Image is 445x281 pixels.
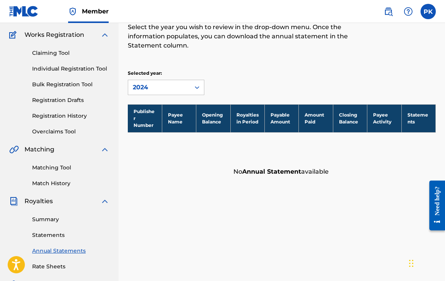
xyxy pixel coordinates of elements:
img: Matching [9,145,19,154]
th: Royalties in Period [230,104,264,132]
p: Select the year you wish to review in the drop-down menu. Once the information populates, you can... [128,23,365,50]
th: Amount Paid [299,104,333,132]
img: MLC Logo [9,6,39,17]
a: Registration History [32,112,109,120]
img: search [384,7,393,16]
div: 2024 [133,83,186,92]
div: User Menu [421,4,436,19]
span: Matching [24,145,54,154]
img: Works Registration [9,30,19,39]
div: No available [230,163,436,180]
a: Registration Drafts [32,96,109,104]
th: Publisher Number [128,104,162,132]
a: Public Search [381,4,396,19]
th: Payee Activity [367,104,401,132]
th: Statements [401,104,436,132]
a: Overclaims Tool [32,128,109,136]
a: Rate Sheets [32,263,109,271]
iframe: Resource Center [424,174,445,237]
strong: Annual Statement [242,168,301,175]
img: Royalties [9,197,18,206]
a: Matching Tool [32,164,109,172]
a: Individual Registration Tool [32,65,109,73]
span: Member [82,7,109,16]
img: help [404,7,413,16]
a: Bulk Registration Tool [32,81,109,89]
div: Widget de chat [407,244,445,281]
a: Claiming Tool [32,49,109,57]
img: Top Rightsholder [68,7,77,16]
th: Opening Balance [196,104,230,132]
img: expand [100,145,109,154]
div: Glisser [409,252,414,275]
img: expand [100,197,109,206]
a: Statements [32,231,109,239]
a: Match History [32,179,109,187]
div: Help [401,4,416,19]
th: Payee Name [162,104,196,132]
th: Closing Balance [333,104,367,132]
img: expand [100,30,109,39]
span: Works Registration [24,30,84,39]
p: Selected year: [128,70,204,77]
a: Summary [32,215,109,223]
th: Payable Amount [265,104,299,132]
a: Annual Statements [32,247,109,255]
span: Royalties [24,197,53,206]
iframe: Chat Widget [407,244,445,281]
